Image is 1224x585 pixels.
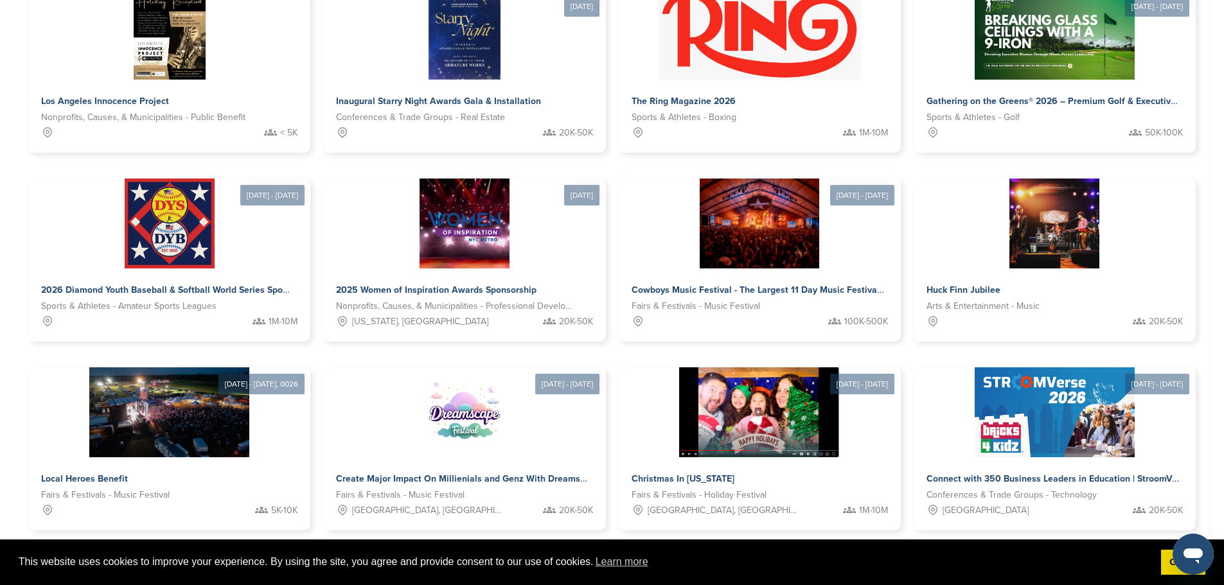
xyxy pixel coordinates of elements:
span: Nonprofits, Causes, & Municipalities - Public Benefit [41,110,245,125]
span: [GEOGRAPHIC_DATA] [943,503,1029,518]
a: [DATE] - [DATE] Sponsorpitch & Create Major Impact On Millienials and Genz With Dreamscape Music ... [323,347,605,530]
span: Sports & Athletes - Amateur Sports Leagues [41,299,217,313]
span: Connect with 350 Business Leaders in Education | StroomVerse 2026 [927,473,1214,484]
span: Christmas In [US_STATE] [632,473,734,484]
span: 50K-100K [1145,126,1183,140]
span: Arts & Entertainment - Music [927,299,1040,313]
img: Sponsorpitch & [125,179,215,268]
span: 1M-10M [859,126,888,140]
div: [DATE] - [DATE] [535,374,599,394]
span: 20K-50K [559,315,593,329]
span: Sports & Athletes - Boxing [632,110,736,125]
span: 20K-50K [559,126,593,140]
a: [DATE] Sponsorpitch & 2025 Women of Inspiration Awards Sponsorship Nonprofits, Causes, & Municipa... [323,158,605,342]
span: Fairs & Festivals - Music Festival [336,488,465,502]
span: 2025 Women of Inspiration Awards Sponsorship [336,284,537,295]
span: Sports & Athletes - Golf [927,110,1020,125]
span: 2026 Diamond Youth Baseball & Softball World Series Sponsorships [41,284,323,295]
span: Nonprofits, Causes, & Municipalities - Professional Development [336,299,573,313]
img: Sponsorpitch & [420,179,510,268]
div: [DATE] - [DATE], 0026 [218,374,305,394]
img: Sponsorpitch & [420,367,510,457]
span: Fairs & Festivals - Holiday Festival [632,488,767,502]
span: 1M-10M [269,315,297,329]
a: [DATE] - [DATE], 0026 Sponsorpitch & Local Heroes Benefit Fairs & Festivals - Music Festival 5K-10K [28,347,310,530]
img: Sponsorpitch & [1009,179,1099,268]
a: Sponsorpitch & Huck Finn Jubilee Arts & Entertainment - Music 20K-50K [914,179,1196,342]
span: Conferences & Trade Groups - Real Estate [336,110,505,125]
span: 5K-10K [271,503,297,518]
iframe: Button to launch messaging window [1173,534,1214,575]
span: The Ring Magazine 2026 [632,96,736,107]
span: 20K-50K [1149,315,1183,329]
a: dismiss cookie message [1161,550,1205,575]
img: Sponsorpitch & [679,367,840,457]
div: [DATE] - [DATE] [1125,374,1189,394]
span: 1M-10M [859,503,888,518]
img: Sponsorpitch & [700,179,820,268]
span: Conferences & Trade Groups - Technology [927,488,1097,502]
a: [DATE] - [DATE] Sponsorpitch & Connect with 350 Business Leaders in Education | StroomVerse 2026 ... [914,347,1196,530]
img: Sponsorpitch & [975,367,1135,457]
span: Local Heroes Benefit [41,473,128,484]
div: [DATE] [564,185,599,205]
span: Cowboys Music Festival - The Largest 11 Day Music Festival in [GEOGRAPHIC_DATA] [632,284,984,295]
span: 20K-50K [559,503,593,518]
span: 100K-500K [844,315,888,329]
span: [US_STATE], [GEOGRAPHIC_DATA] [352,315,488,329]
div: [DATE] - [DATE] [830,374,894,394]
a: [DATE] - [DATE] Sponsorpitch & 2026 Diamond Youth Baseball & Softball World Series Sponsorships S... [28,158,310,342]
span: Los Angeles Innocence Project [41,96,169,107]
span: < 5K [280,126,297,140]
span: This website uses cookies to improve your experience. By using the site, you agree and provide co... [19,552,1151,572]
img: Sponsorpitch & [89,367,249,457]
span: 20K-50K [1149,503,1183,518]
div: [DATE] - [DATE] [830,185,894,205]
a: [DATE] - [DATE] Sponsorpitch & Christmas In [US_STATE] Fairs & Festivals - Holiday Festival [GEOG... [619,347,901,530]
span: Create Major Impact On Millienials and Genz With Dreamscape Music Festival [336,473,662,484]
a: learn more about cookies [594,552,650,572]
a: [DATE] - [DATE] Sponsorpitch & Cowboys Music Festival - The Largest 11 Day Music Festival in [GEO... [619,158,901,342]
span: [GEOGRAPHIC_DATA], [GEOGRAPHIC_DATA] [648,503,799,518]
span: Huck Finn Jubilee [927,284,1000,295]
span: Fairs & Festivals - Music Festival [632,299,760,313]
span: [GEOGRAPHIC_DATA], [GEOGRAPHIC_DATA] [352,503,503,518]
div: [DATE] - [DATE] [240,185,305,205]
span: Fairs & Festivals - Music Festival [41,488,170,502]
span: Inaugural Starry Night Awards Gala & Installation [336,96,541,107]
